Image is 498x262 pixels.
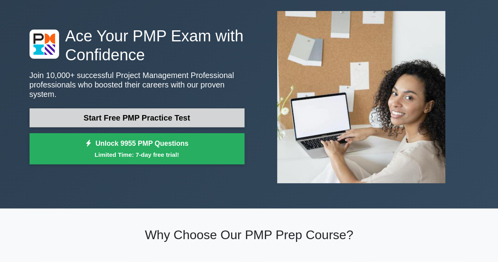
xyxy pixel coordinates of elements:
a: Unlock 9955 PMP QuestionsLimited Time: 7-day free trial! [30,133,244,165]
p: Join 10,000+ successful Project Management Professional professionals who boosted their careers w... [30,71,244,99]
a: Start Free PMP Practice Test [30,108,244,127]
h2: Why Choose Our PMP Prep Course? [30,227,469,242]
small: Limited Time: 7-day free trial! [39,150,235,159]
h1: Ace Your PMP Exam with Confidence [30,26,244,64]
